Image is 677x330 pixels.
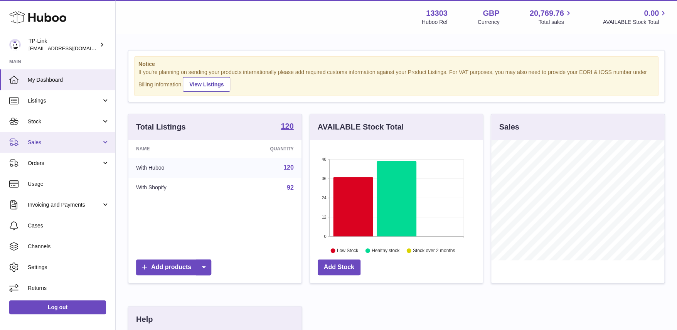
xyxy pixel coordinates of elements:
[283,164,294,171] a: 120
[324,234,326,239] text: 0
[9,39,21,51] img: gaby.chen@tp-link.com
[318,122,404,132] h3: AVAILABLE Stock Total
[322,157,326,162] text: 48
[28,264,109,271] span: Settings
[183,77,230,92] a: View Listings
[136,314,153,325] h3: Help
[29,45,113,51] span: [EMAIL_ADDRESS][DOMAIN_NAME]
[644,8,659,19] span: 0.00
[422,19,448,26] div: Huboo Ref
[603,19,668,26] span: AVAILABLE Stock Total
[426,8,448,19] strong: 13303
[281,122,293,131] a: 120
[9,300,106,314] a: Log out
[28,139,101,146] span: Sales
[281,122,293,130] strong: 120
[136,122,186,132] h3: Total Listings
[529,8,564,19] span: 20,769.76
[29,37,98,52] div: TP-Link
[322,215,326,219] text: 12
[128,140,222,158] th: Name
[529,8,573,26] a: 20,769.76 Total sales
[136,259,211,275] a: Add products
[28,201,101,209] span: Invoicing and Payments
[138,69,654,92] div: If you're planning on sending your products internationally please add required customs informati...
[28,180,109,188] span: Usage
[322,195,326,200] text: 24
[28,222,109,229] span: Cases
[28,76,109,84] span: My Dashboard
[372,248,400,253] text: Healthy stock
[287,184,294,191] a: 92
[28,118,101,125] span: Stock
[499,122,519,132] h3: Sales
[413,248,455,253] text: Stock over 2 months
[222,140,301,158] th: Quantity
[603,8,668,26] a: 0.00 AVAILABLE Stock Total
[28,160,101,167] span: Orders
[538,19,573,26] span: Total sales
[28,243,109,250] span: Channels
[128,158,222,178] td: With Huboo
[318,259,360,275] a: Add Stock
[478,19,500,26] div: Currency
[337,248,359,253] text: Low Stock
[483,8,499,19] strong: GBP
[28,285,109,292] span: Returns
[322,176,326,181] text: 36
[28,97,101,104] span: Listings
[138,61,654,68] strong: Notice
[128,178,222,198] td: With Shopify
